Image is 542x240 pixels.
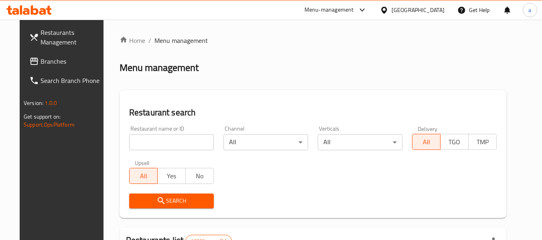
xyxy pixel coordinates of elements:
[41,28,104,47] span: Restaurants Management
[23,52,110,71] a: Branches
[157,168,186,184] button: Yes
[129,168,158,184] button: All
[136,196,207,206] span: Search
[45,98,57,108] span: 1.0.0
[120,36,506,45] nav: breadcrumb
[189,170,211,182] span: No
[24,98,43,108] span: Version:
[23,23,110,52] a: Restaurants Management
[133,170,154,182] span: All
[412,134,441,150] button: All
[154,36,208,45] span: Menu management
[129,134,214,150] input: Search for restaurant name or ID..
[161,170,183,182] span: Yes
[24,111,61,122] span: Get support on:
[318,134,402,150] div: All
[304,5,354,15] div: Menu-management
[416,136,437,148] span: All
[418,126,438,131] label: Delivery
[223,134,308,150] div: All
[185,168,214,184] button: No
[41,76,104,85] span: Search Branch Phone
[440,134,469,150] button: TGO
[148,36,151,45] li: /
[41,56,104,66] span: Branches
[120,36,145,45] a: Home
[120,61,199,74] h2: Menu management
[528,6,531,14] span: a
[23,71,110,90] a: Search Branch Phone
[472,136,493,148] span: TMP
[468,134,497,150] button: TMP
[392,6,445,14] div: [GEOGRAPHIC_DATA]
[129,194,214,208] button: Search
[129,107,497,119] h2: Restaurant search
[24,119,75,130] a: Support.OpsPlatform
[135,160,150,165] label: Upsell
[444,136,465,148] span: TGO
